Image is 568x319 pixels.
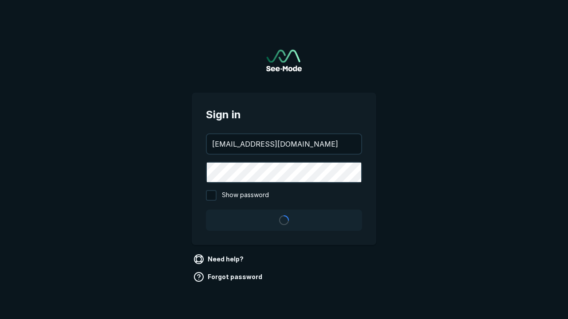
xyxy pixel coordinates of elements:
a: Forgot password [192,270,266,284]
a: Go to sign in [266,50,302,71]
a: Need help? [192,252,247,266]
input: your@email.com [207,134,361,154]
span: Sign in [206,107,362,123]
img: See-Mode Logo [266,50,302,71]
span: Show password [222,190,269,201]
